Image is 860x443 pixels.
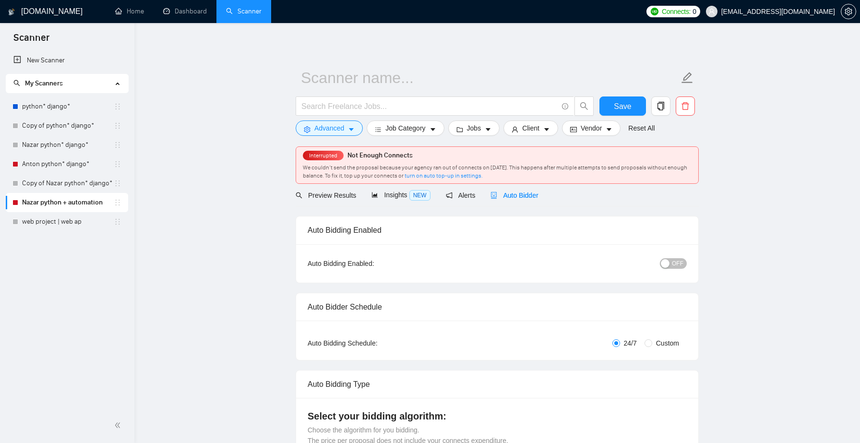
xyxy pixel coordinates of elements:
img: upwork-logo.png [651,8,658,15]
span: We couldn’t send the proposal because your agency ran out of connects on [DATE]. This happens aft... [303,164,687,179]
span: search [296,192,302,199]
button: delete [676,96,695,116]
span: copy [652,102,670,110]
span: NEW [409,190,430,201]
button: idcardVendorcaret-down [562,120,621,136]
span: user [708,8,715,15]
div: Auto Bidding Type [308,371,687,398]
span: Not Enough Connects [347,151,413,159]
button: settingAdvancedcaret-down [296,120,363,136]
span: OFF [672,258,683,269]
a: web project | web ap [22,212,114,231]
span: search [13,80,20,86]
img: logo [8,4,15,20]
span: Job Category [385,123,425,133]
span: Save [614,100,631,112]
span: Interrupted [306,152,340,159]
span: Client [522,123,539,133]
span: caret-down [606,126,612,133]
li: web project | web ap [6,212,128,231]
h4: Select your bidding algorithm: [308,409,687,423]
span: Alerts [446,192,476,199]
span: My Scanners [25,79,63,87]
span: Custom [652,338,683,348]
span: edit [681,72,693,84]
li: Copy of Nazar python* django* [6,174,128,193]
li: Nazar python + automation [6,193,128,212]
span: Connects: [662,6,691,17]
span: info-circle [562,103,568,109]
div: Auto Bidder Schedule [308,293,687,321]
span: holder [114,199,121,206]
span: notification [446,192,453,199]
span: caret-down [485,126,491,133]
li: Anton python* django* [6,155,128,174]
span: holder [114,218,121,226]
span: holder [114,160,121,168]
a: Nazar python + automation [22,193,114,212]
span: bars [375,126,382,133]
a: searchScanner [226,7,262,15]
span: caret-down [348,126,355,133]
button: copy [651,96,670,116]
a: Copy of Nazar python* django* [22,174,114,193]
span: search [575,102,593,110]
span: folder [456,126,463,133]
span: holder [114,103,121,110]
span: caret-down [543,126,550,133]
span: My Scanners [13,79,63,87]
span: double-left [114,420,124,430]
a: New Scanner [13,51,120,70]
span: caret-down [430,126,436,133]
span: Vendor [581,123,602,133]
button: userClientcaret-down [503,120,558,136]
a: setting [841,8,856,15]
span: Auto Bidder [490,192,538,199]
a: python* django* [22,97,114,116]
span: 24/7 [620,338,641,348]
span: delete [676,102,694,110]
input: Search Freelance Jobs... [301,100,558,112]
button: barsJob Categorycaret-down [367,120,444,136]
span: idcard [570,126,577,133]
span: robot [490,192,497,199]
a: turn on auto top-up in settings. [405,172,483,179]
div: Auto Bidding Enabled [308,216,687,244]
a: Copy of python* django* [22,116,114,135]
span: holder [114,122,121,130]
span: holder [114,141,121,149]
button: search [574,96,594,116]
input: Scanner name... [301,66,679,90]
span: setting [304,126,311,133]
button: setting [841,4,856,19]
a: Anton python* django* [22,155,114,174]
a: Nazar python* django* [22,135,114,155]
span: 0 [693,6,696,17]
div: Auto Bidding Schedule: [308,338,434,348]
a: homeHome [115,7,144,15]
li: New Scanner [6,51,128,70]
button: folderJobscaret-down [448,120,500,136]
div: Auto Bidding Enabled: [308,258,434,269]
span: area-chart [371,192,378,198]
span: Preview Results [296,192,356,199]
span: Advanced [314,123,344,133]
span: Jobs [467,123,481,133]
li: Copy of python* django* [6,116,128,135]
span: Scanner [6,31,57,51]
span: user [512,126,518,133]
li: Nazar python* django* [6,135,128,155]
a: dashboardDashboard [163,7,207,15]
a: Reset All [628,123,655,133]
button: Save [599,96,646,116]
li: python* django* [6,97,128,116]
span: Insights [371,191,430,199]
span: holder [114,180,121,187]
